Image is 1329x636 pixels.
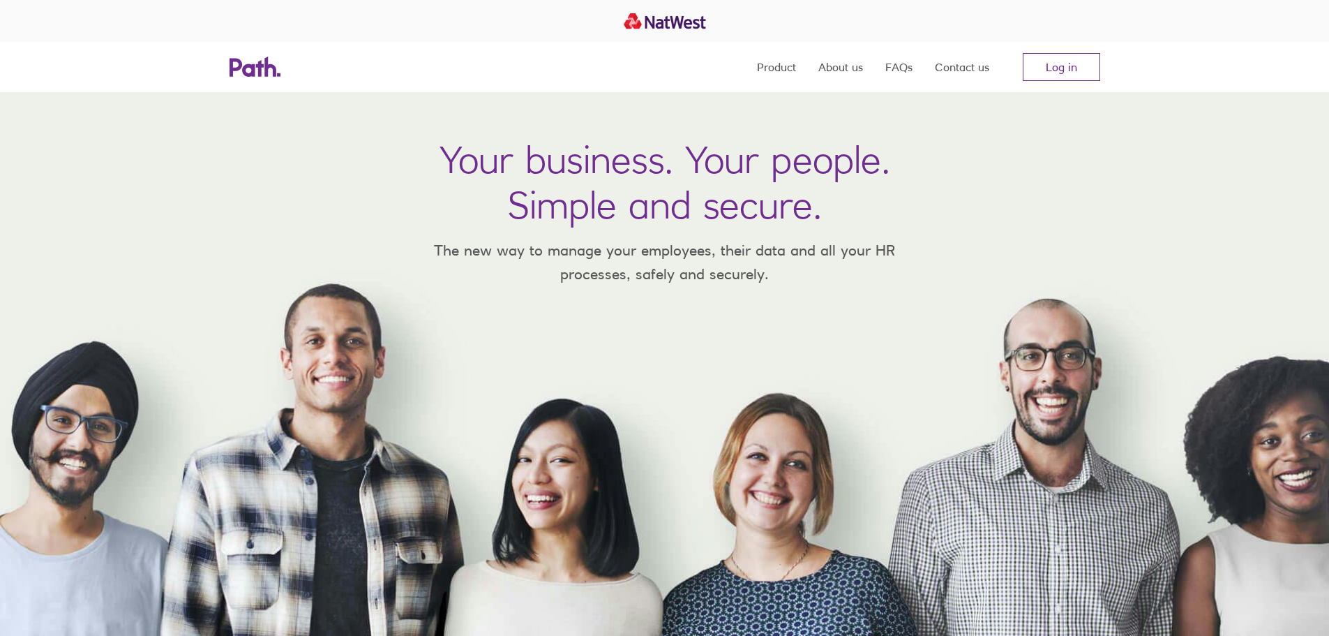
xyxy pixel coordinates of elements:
h1: Your business. Your people. Simple and secure. [440,137,890,228]
a: Product [757,42,796,92]
a: About us [818,42,863,92]
a: FAQs [885,42,913,92]
a: Log in [1023,53,1100,81]
a: Contact us [935,42,989,92]
p: The new way to manage your employees, their data and all your HR processes, safely and securely. [414,239,916,286]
